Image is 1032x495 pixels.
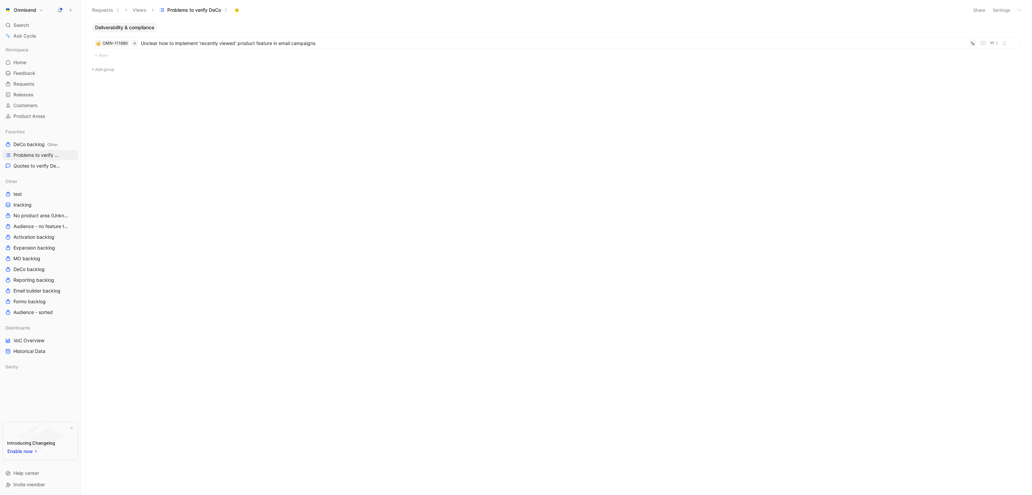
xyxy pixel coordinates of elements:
[3,297,78,307] a: Forms backlog
[92,23,158,32] button: Deliverability & compliance
[3,127,78,137] div: Favorites
[3,323,78,356] div: DashboardsVoC OverviewHistorical Data
[3,176,78,186] div: Other
[3,254,78,264] a: MO backlog
[3,57,78,67] a: Home
[13,255,40,262] span: MO backlog
[3,161,78,171] a: Quotes to verify DeCo
[3,176,78,317] div: OthertesttrackingNo product area (Unknowns)Audience - no feature tagActivation backlogExpansion b...
[13,277,54,283] span: Reporting backlog
[5,128,25,135] span: Favorites
[3,20,78,30] div: Search
[13,309,53,316] span: Audience - sorted
[13,337,44,344] span: VoC Overview
[89,23,1024,60] div: Deliverability & complianceNew
[103,40,128,47] div: OMN-111680
[96,41,101,46] button: 🤔
[13,21,29,29] span: Search
[3,286,78,296] a: Email builder backlog
[13,32,36,40] span: Ask Cycle
[89,65,1024,74] button: Add group
[3,68,78,78] a: Feedback
[3,211,78,221] a: No product area (Unknowns)
[130,5,149,15] button: Views
[89,5,123,15] button: Requests
[13,244,55,251] span: Expansion backlog
[3,5,45,15] button: OmnisendOmnisend
[3,139,78,149] a: DeCo backlogOther
[7,447,39,456] button: Enable now
[13,152,62,159] span: Problems to verify DeCo
[92,51,1021,59] button: New
[3,150,78,160] a: Problems to verify DeCo
[13,163,61,169] span: Quotes to verify DeCo
[5,46,29,53] span: Workspace
[988,40,999,47] button: 1
[5,178,17,185] span: Other
[3,346,78,356] a: Historical Data
[3,264,78,274] a: DeCo backlog
[13,102,38,109] span: Customers
[3,90,78,100] a: Releases
[7,447,34,455] span: Enable now
[9,422,72,456] img: bg-BLZuj68n.svg
[3,323,78,333] div: Dashboards
[3,189,78,199] a: test
[156,5,231,15] button: Problems to verify DeCo
[13,298,46,305] span: Forms backlog
[3,232,78,242] a: Activation backlog
[3,79,78,89] a: Requests
[13,113,45,120] span: Product Areas
[13,191,22,197] span: test
[92,38,1020,49] a: 🤔OMN-111680Unclear how to implement 'recently viewed' product feature in email campaigns1
[13,141,58,148] span: DeCo backlog
[3,31,78,41] a: Ask Cycle
[3,275,78,285] a: Reporting backlog
[47,142,58,147] span: Other
[3,100,78,110] a: Customers
[3,307,78,317] a: Audience - sorted
[7,439,55,447] div: Introducing Changelog
[13,59,26,66] span: Home
[3,362,78,372] div: Sanity
[3,468,78,478] div: Help center
[3,45,78,55] div: Workspace
[13,287,60,294] span: Email builder backlog
[3,111,78,121] a: Product Areas
[970,5,988,15] button: Share
[13,234,54,240] span: Activation backlog
[5,324,30,331] span: Dashboards
[5,363,18,370] span: Sanity
[3,221,78,231] a: Audience - no feature tag
[3,480,78,490] div: Invite member
[4,7,11,13] img: Omnisend
[141,39,966,47] span: Unclear how to implement 'recently viewed' product feature in email campaigns
[13,223,69,230] span: Audience - no feature tag
[167,7,221,13] span: Problems to verify DeCo
[3,200,78,210] a: tracking
[3,243,78,253] a: Expansion backlog
[13,470,39,476] span: Help center
[13,482,45,487] span: Invite member
[13,70,35,77] span: Feedback
[13,266,45,273] span: DeCo backlog
[3,362,78,374] div: Sanity
[13,212,69,219] span: No product area (Unknowns)
[996,41,998,45] span: 1
[13,91,34,98] span: Releases
[13,201,32,208] span: tracking
[990,5,1013,15] button: Settings
[3,335,78,346] a: VoC Overview
[13,348,45,355] span: Historical Data
[96,42,100,46] img: 🤔
[14,7,36,13] h1: Omnisend
[95,24,154,31] span: Deliverability & compliance
[13,81,35,87] span: Requests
